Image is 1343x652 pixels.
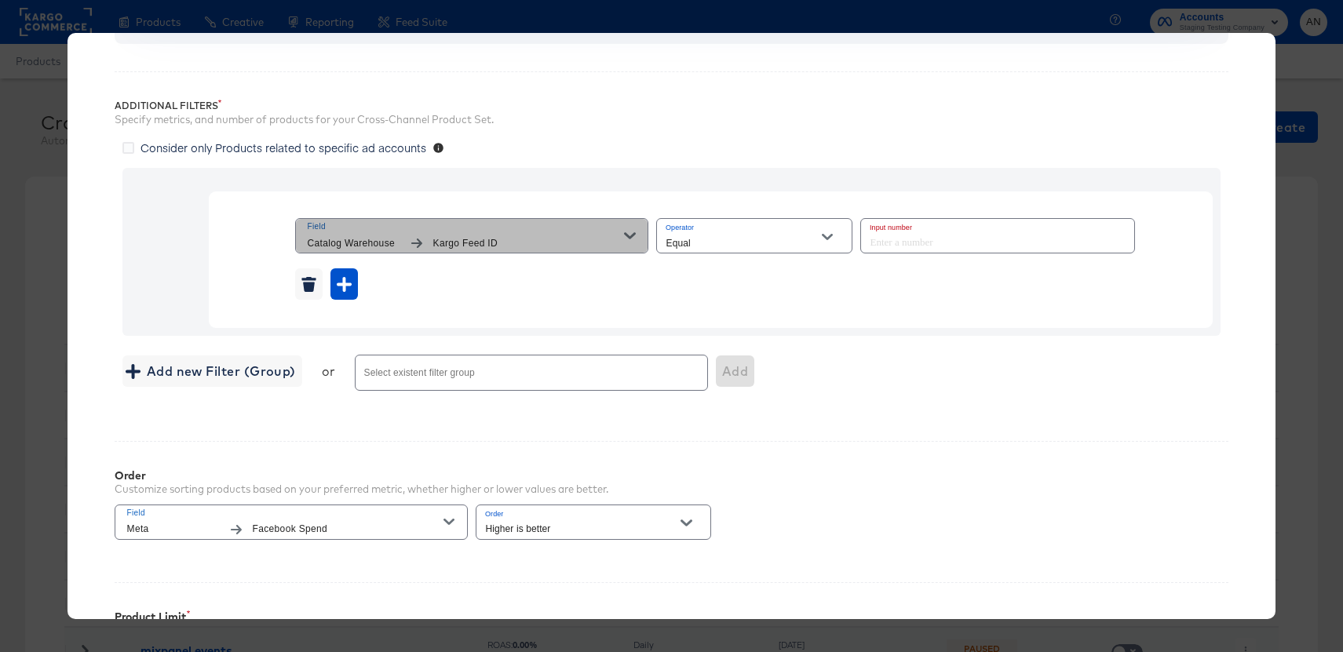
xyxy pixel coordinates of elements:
span: Facebook Spend [253,521,444,537]
div: Specify metrics, and number of products for your Cross-Channel Product Set. [115,112,1229,127]
span: Meta [127,521,221,537]
div: Customize sorting products based on your preferred metric, whether higher or lower values are bet... [115,482,608,497]
span: Kargo Feed ID [433,235,625,252]
div: Additional Filters [115,100,1229,112]
input: Enter a number [861,219,1125,253]
span: Consider only Products related to specific ad accounts [141,140,426,155]
button: Open [816,225,839,249]
div: Order [115,469,608,482]
button: FieldMetaFacebook Spend [115,504,468,540]
button: Add new Filter (Group) [122,355,302,387]
span: Add new Filter (Group) [129,360,296,382]
div: or [322,363,335,379]
span: Field [127,506,444,520]
div: Product Limit [115,610,1229,623]
button: FieldCatalog WarehouseKargo Feed ID [295,218,648,253]
span: Field [308,220,625,234]
button: Open [674,511,698,534]
span: Catalog Warehouse [308,235,402,252]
